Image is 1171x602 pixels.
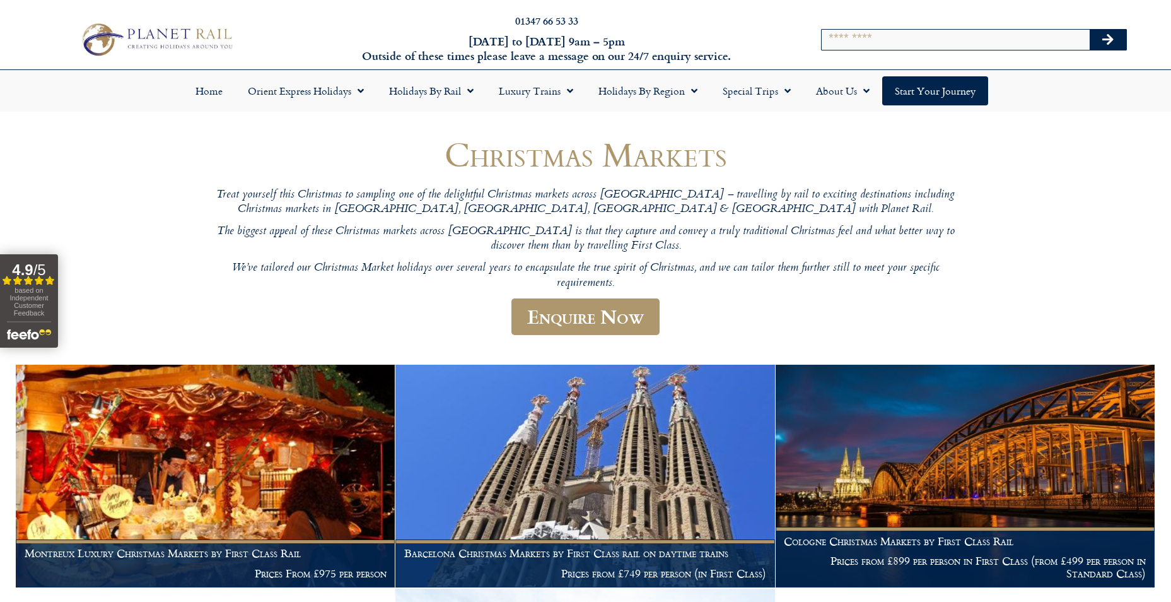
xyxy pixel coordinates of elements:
a: Home [183,76,235,105]
a: Barcelona Christmas Markets by First Class rail on daytime trains Prices from £749 per person (in... [395,365,775,588]
a: Special Trips [710,76,803,105]
h1: Christmas Markets [207,136,964,173]
a: Holidays by Region [586,76,710,105]
p: Prices from £899 per person in First Class (from £499 per person in Standard Class) [784,555,1146,579]
h1: Cologne Christmas Markets by First Class Rail [784,535,1146,548]
a: Start your Journey [882,76,988,105]
a: Montreux Luxury Christmas Markets by First Class Rail Prices From £975 per person [16,365,395,588]
a: Orient Express Holidays [235,76,376,105]
a: Luxury Trains [486,76,586,105]
p: We’ve tailored our Christmas Market holidays over several years to encapsulate the true spirit of... [207,261,964,291]
p: The biggest appeal of these Christmas markets across [GEOGRAPHIC_DATA] is that they capture and c... [207,225,964,254]
h6: [DATE] to [DATE] 9am – 5pm Outside of these times please leave a message on our 24/7 enquiry serv... [315,34,778,64]
h1: Montreux Luxury Christmas Markets by First Class Rail [25,547,387,560]
p: Prices From £975 per person [25,567,387,580]
img: Planet Rail Train Holidays Logo [76,20,236,59]
button: Search [1090,30,1126,50]
a: Enquire Now [511,298,660,336]
p: Treat yourself this Christmas to sampling one of the delightful Christmas markets across [GEOGRAP... [207,188,964,218]
nav: Menu [6,76,1165,105]
a: About Us [803,76,882,105]
a: Holidays by Rail [376,76,486,105]
a: Cologne Christmas Markets by First Class Rail Prices from £899 per person in First Class (from £4... [776,365,1155,588]
p: Prices from £749 per person (in First Class) [404,567,766,580]
a: 01347 66 53 33 [515,13,578,28]
h1: Barcelona Christmas Markets by First Class rail on daytime trains [404,547,766,560]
